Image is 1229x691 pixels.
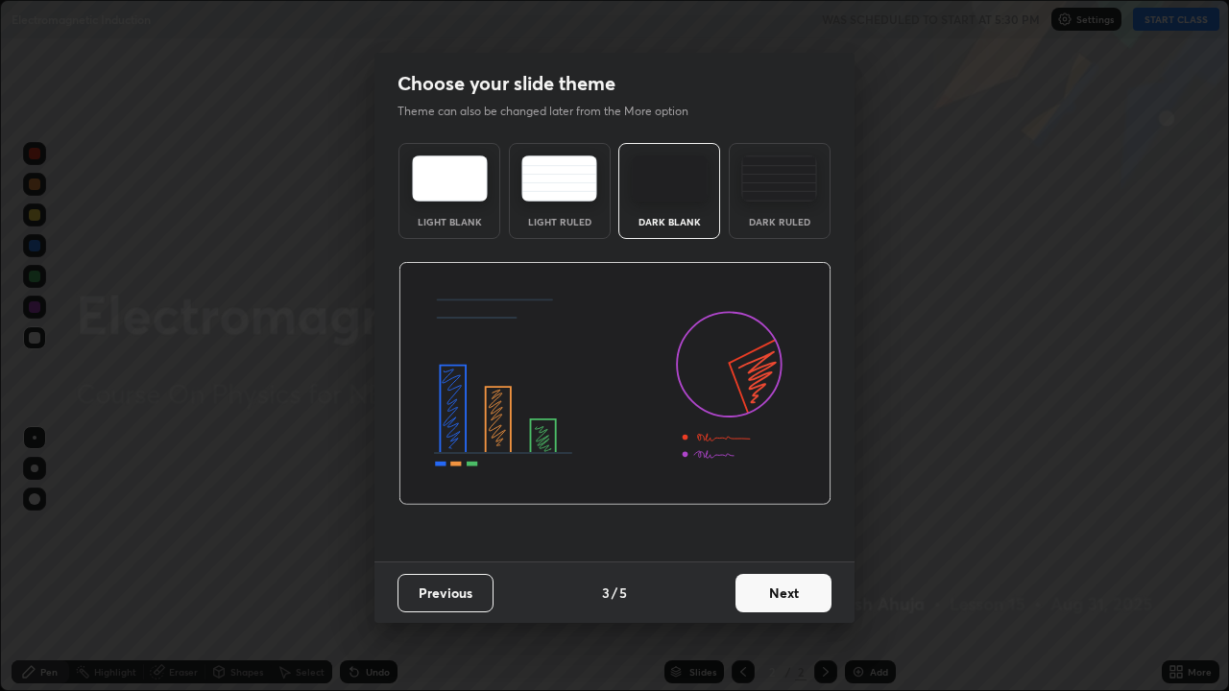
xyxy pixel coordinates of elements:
[398,103,709,120] p: Theme can also be changed later from the More option
[741,217,818,226] div: Dark Ruled
[398,71,615,96] h2: Choose your slide theme
[735,574,831,612] button: Next
[612,583,617,603] h4: /
[411,217,488,226] div: Light Blank
[741,155,817,202] img: darkRuledTheme.de295e13.svg
[602,583,610,603] h4: 3
[398,262,831,506] img: darkThemeBanner.d06ce4a2.svg
[619,583,627,603] h4: 5
[632,155,708,202] img: darkTheme.f0cc69e5.svg
[631,217,708,226] div: Dark Blank
[398,574,494,612] button: Previous
[521,155,597,202] img: lightRuledTheme.5fabf969.svg
[521,217,598,226] div: Light Ruled
[412,155,488,202] img: lightTheme.e5ed3b09.svg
